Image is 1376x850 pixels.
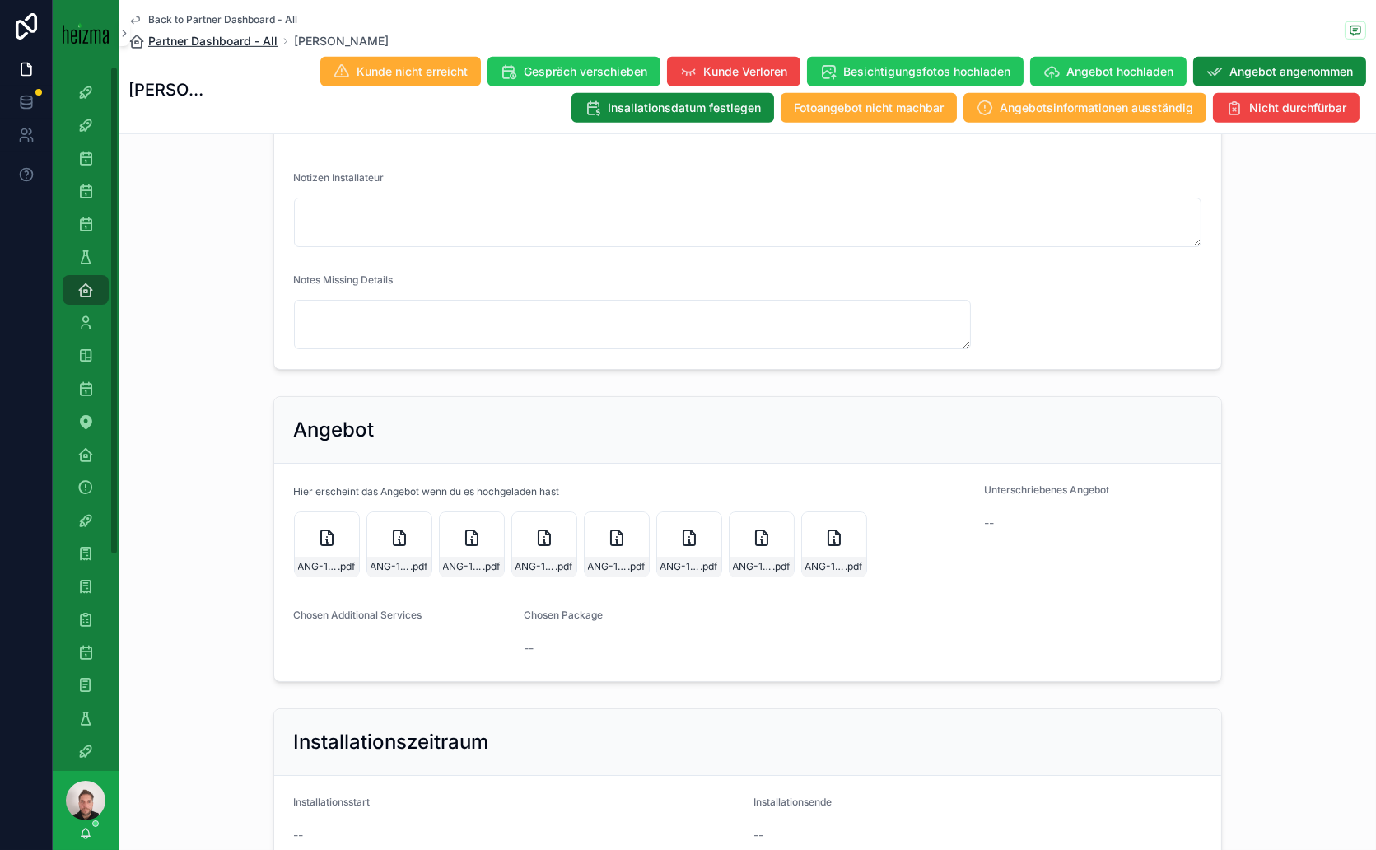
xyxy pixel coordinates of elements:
[371,560,411,573] span: ANG-12463-Dobiasch-2025-08-14
[294,417,375,443] h2: Angebot
[660,560,701,573] span: ANG-12463-Dobiasch-2025-08-14
[148,13,297,26] span: Back to Partner Dashboard - All
[294,609,422,621] span: Chosen Additional Services
[984,515,994,531] span: --
[524,640,534,656] span: --
[703,63,787,80] span: Kunde Verloren
[53,66,119,771] div: scrollable content
[733,560,773,573] span: ANG-12463-Dobiasch-2025-08-14
[1249,100,1346,116] span: Nicht durchfürbar
[63,22,109,44] img: App logo
[754,827,764,843] span: --
[1030,57,1187,86] button: Angebot hochladen
[487,57,660,86] button: Gespräch verschieben
[128,13,297,26] a: Back to Partner Dashboard - All
[411,560,428,573] span: .pdf
[1229,63,1353,80] span: Angebot angenommen
[781,93,957,123] button: Fotoangebot nicht machbar
[128,78,212,101] h1: [PERSON_NAME]
[754,796,833,808] span: Installationsende
[524,63,647,80] span: Gespräch verschieben
[794,100,944,116] span: Fotoangebot nicht machbar
[571,93,774,123] button: Insallationsdatum festlegen
[320,57,481,86] button: Kunde nicht erreicht
[984,483,1109,496] span: Unterschriebenes Angebot
[294,171,385,184] span: Notizen Installateur
[515,560,556,573] span: ANG-12463-Dobiasch-2025-08-14
[1193,57,1366,86] button: Angebot angenommen
[294,729,489,755] h2: Installationszeitraum
[805,560,846,573] span: ANG-12463-Dobiasch-2025-08-14
[294,33,389,49] a: [PERSON_NAME]
[294,485,560,498] span: Hier erscheint das Angebot wenn du es hochgeladen hast
[1213,93,1360,123] button: Nicht durchfürbar
[846,560,863,573] span: .pdf
[628,560,646,573] span: .pdf
[294,827,304,843] span: --
[667,57,800,86] button: Kunde Verloren
[338,560,356,573] span: .pdf
[483,560,501,573] span: .pdf
[148,33,278,49] span: Partner Dashboard - All
[1066,63,1173,80] span: Angebot hochladen
[588,560,628,573] span: ANG-12463-Dobiasch-2025-08-14
[524,609,603,621] span: Chosen Package
[443,560,483,573] span: ANG-12463-Dobiasch-2025-08-14
[294,273,394,286] span: Notes Missing Details
[608,100,761,116] span: Insallationsdatum festlegen
[963,93,1206,123] button: Angebotsinformationen ausständig
[807,57,1024,86] button: Besichtigungsfotos hochladen
[843,63,1010,80] span: Besichtigungsfotos hochladen
[298,560,338,573] span: ANG-12463-Dobiasch-2025-08-14
[1000,100,1193,116] span: Angebotsinformationen ausständig
[773,560,791,573] span: .pdf
[701,560,718,573] span: .pdf
[357,63,468,80] span: Kunde nicht erreicht
[294,796,371,808] span: Installationsstart
[128,33,278,49] a: Partner Dashboard - All
[556,560,573,573] span: .pdf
